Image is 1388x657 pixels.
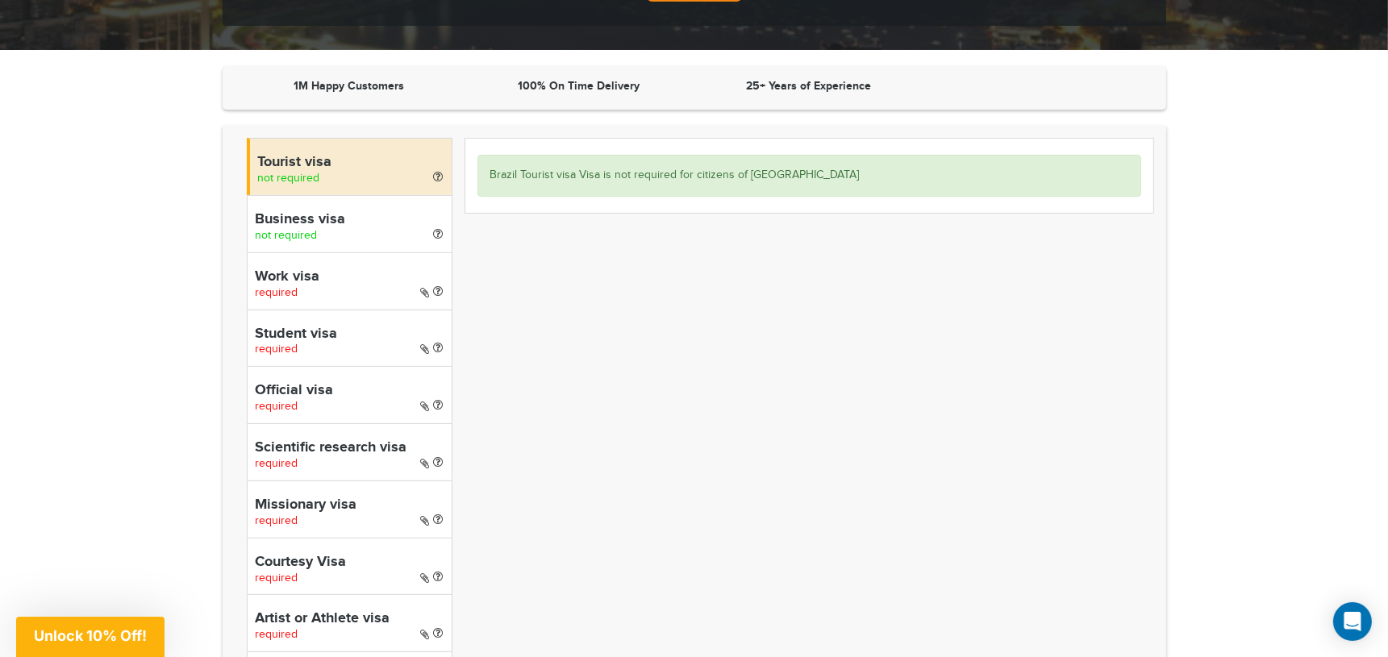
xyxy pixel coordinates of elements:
[519,79,640,93] strong: 100% On Time Delivery
[256,611,444,627] h4: Artist or Athlete visa
[294,79,405,93] strong: 1M Happy Customers
[256,383,444,399] h4: Official visa
[258,172,320,185] span: not required
[256,572,298,584] span: required
[256,286,298,299] span: required
[256,269,444,285] h4: Work visa
[34,627,147,644] span: Unlock 10% Off!
[256,457,298,470] span: required
[256,326,444,343] h4: Student visa
[256,400,298,413] span: required
[747,79,872,93] strong: 25+ Years of Experience
[256,229,318,242] span: not required
[477,155,1141,197] div: Brazil Tourist visa Visa is not required for citizens of [GEOGRAPHIC_DATA]
[256,212,444,228] h4: Business visa
[256,628,298,641] span: required
[256,343,298,356] span: required
[256,440,444,456] h4: Scientific research visa
[258,155,444,171] h4: Tourist visa
[256,497,444,514] h4: Missionary visa
[256,555,444,571] h4: Courtesy Visa
[1333,602,1372,641] div: Open Intercom Messenger
[16,617,165,657] div: Unlock 10% Off!
[928,78,1150,98] iframe: Customer reviews powered by Trustpilot
[256,514,298,527] span: required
